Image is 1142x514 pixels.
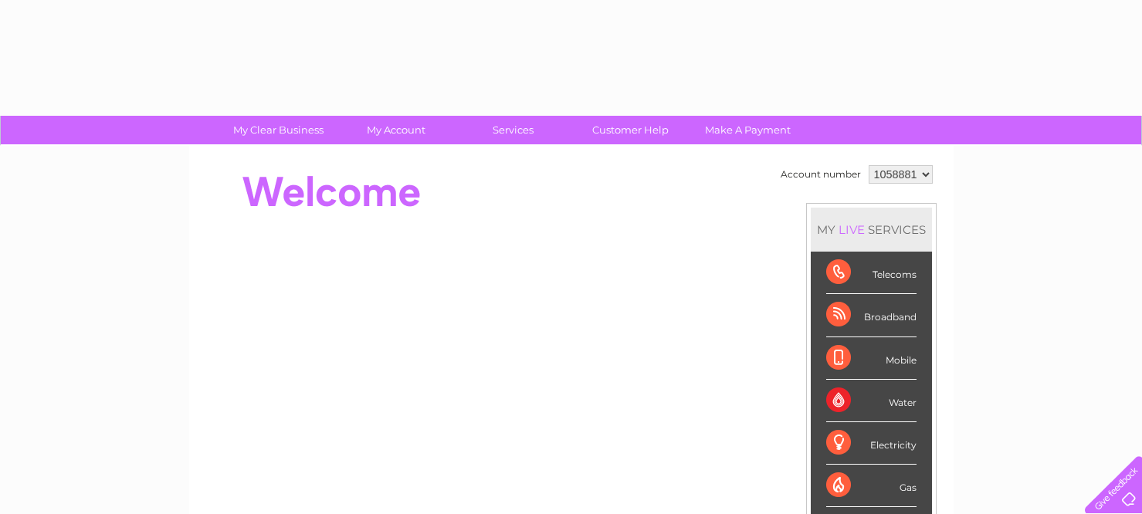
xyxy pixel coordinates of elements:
[215,116,342,144] a: My Clear Business
[811,208,932,252] div: MY SERVICES
[835,222,868,237] div: LIVE
[826,252,917,294] div: Telecoms
[826,422,917,465] div: Electricity
[449,116,577,144] a: Services
[567,116,694,144] a: Customer Help
[332,116,459,144] a: My Account
[777,161,865,188] td: Account number
[826,294,917,336] div: Broadband
[826,337,917,380] div: Mobile
[826,380,917,422] div: Water
[826,465,917,507] div: Gas
[684,116,812,144] a: Make A Payment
